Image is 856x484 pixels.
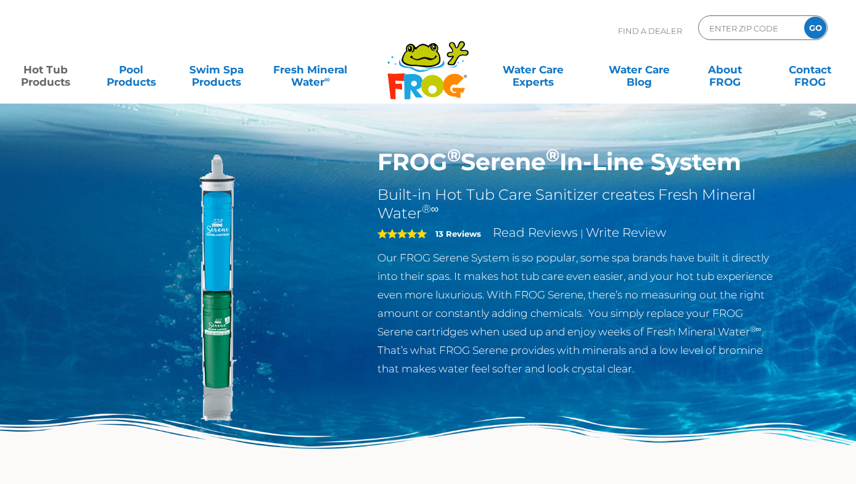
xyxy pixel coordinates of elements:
[12,57,79,82] a: Hot TubProducts
[98,57,165,82] a: PoolProducts
[324,75,330,84] sup: ∞
[777,57,844,82] a: ContactFROG
[586,225,666,240] a: Write Review
[183,57,250,82] a: Swim SpaProducts
[618,15,682,46] p: Find A Dealer
[435,229,481,239] strong: 13 Reviews
[422,202,439,216] sup: ®∞
[377,229,427,239] span: 5
[493,225,578,240] a: Read Reviews
[377,148,780,176] h1: FROG Serene In-Line System
[76,148,359,430] img: serene-inline.png
[804,17,826,39] input: GO
[750,324,762,334] sup: ®∞
[447,144,461,166] sup: ®
[479,57,587,82] a: Water CareExperts
[546,144,559,166] sup: ®
[691,57,758,82] a: AboutFROG
[377,248,780,378] p: Our FROG Serene System is so popular, some spa brands have built it directly into their spas. It ...
[381,25,475,100] img: Frog Products Logo
[269,57,352,82] a: Fresh MineralWater∞
[580,228,583,239] span: |
[606,57,673,82] a: Water CareBlog
[377,186,780,223] h2: Built-in Hot Tub Care Sanitizer creates Fresh Mineral Water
